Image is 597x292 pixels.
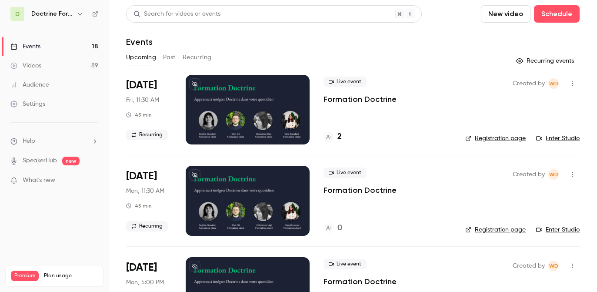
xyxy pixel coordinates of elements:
h4: 0 [337,222,342,234]
a: Formation Doctrine [324,94,397,104]
div: 45 min [126,111,152,118]
span: Recurring [126,130,168,140]
a: Registration page [465,225,526,234]
span: [DATE] [126,261,157,275]
span: Webinar Doctrine [548,78,559,89]
span: Recurring [126,221,168,232]
a: 2 [324,131,342,143]
button: Past [163,50,176,64]
div: Sep 1 Mon, 11:30 AM (Europe/Paris) [126,166,172,235]
span: Mon, 5:00 PM [126,278,164,287]
div: Audience [10,81,49,89]
button: Schedule [534,5,580,23]
button: Recurring [183,50,212,64]
span: What's new [23,176,55,185]
a: Enter Studio [536,134,580,143]
h6: Doctrine Formation Avocats [31,10,73,18]
span: Fri, 11:30 AM [126,96,159,104]
h1: Events [126,37,153,47]
a: Registration page [465,134,526,143]
span: Created by [513,261,545,271]
span: Webinar Doctrine [548,169,559,180]
div: 45 min [126,202,152,209]
h4: 2 [337,131,342,143]
span: WD [549,169,558,180]
span: Live event [324,259,367,269]
span: WD [549,78,558,89]
div: Search for videos or events [133,10,220,19]
span: Live event [324,168,367,178]
div: Events [10,42,40,51]
span: Premium [11,271,39,281]
span: D [15,10,20,19]
li: help-dropdown-opener [10,137,98,146]
button: Upcoming [126,50,156,64]
a: Formation Doctrine [324,276,397,287]
iframe: Noticeable Trigger [88,177,98,185]
span: Plan usage [44,272,98,279]
button: New video [481,5,530,23]
span: [DATE] [126,78,157,92]
span: Created by [513,78,545,89]
a: Formation Doctrine [324,185,397,195]
span: Help [23,137,35,146]
a: Enter Studio [536,225,580,234]
a: SpeakerHub [23,156,57,165]
span: WD [549,261,558,271]
div: Settings [10,100,45,108]
span: Created by [513,169,545,180]
span: [DATE] [126,169,157,183]
span: Mon, 11:30 AM [126,187,164,195]
span: Live event [324,77,367,87]
a: 0 [324,222,342,234]
div: Aug 29 Fri, 11:30 AM (Europe/Paris) [126,75,172,144]
button: Recurring events [512,54,580,68]
span: new [62,157,80,165]
span: Webinar Doctrine [548,261,559,271]
div: Videos [10,61,41,70]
